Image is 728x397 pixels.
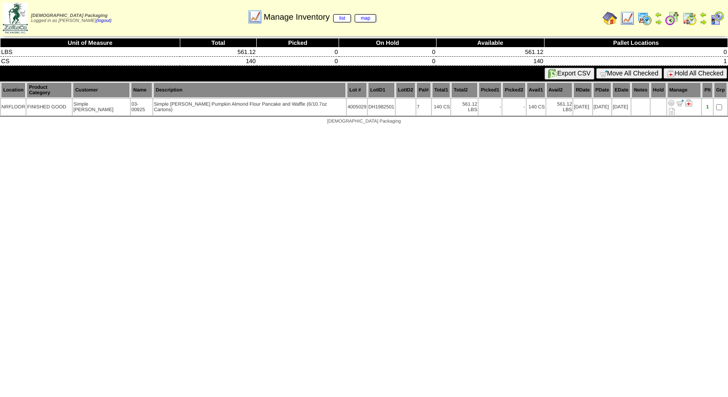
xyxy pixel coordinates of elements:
img: cart.gif [600,70,607,77]
td: 140 [436,57,544,66]
td: 140 [180,57,257,66]
img: Adjust [668,99,675,107]
button: Hold All Checked [663,68,727,79]
td: - [479,99,502,115]
td: 561.12 LBS [546,99,573,115]
th: On Hold [339,38,437,48]
th: EDate [612,82,631,98]
td: [DATE] [612,99,631,115]
a: list [333,14,351,22]
img: hold.gif [667,70,674,77]
img: excel.gif [548,69,557,78]
img: line_graph.gif [620,11,635,26]
th: PDate [593,82,611,98]
img: arrowright.gif [700,18,707,26]
td: 0 [339,57,437,66]
th: Total [180,38,257,48]
a: map [355,14,376,22]
span: Manage Inventory [264,12,376,22]
th: Lot # [347,82,367,98]
th: Total2 [451,82,478,98]
th: Description [153,82,346,98]
th: Customer [73,82,130,98]
td: FINISHED GOOD [27,99,72,115]
i: Note [669,108,675,115]
a: (logout) [96,18,112,23]
img: Manage Hold [685,99,692,107]
th: Grp [714,82,727,98]
span: [DEMOGRAPHIC_DATA] Packaging [327,119,401,124]
td: Simple [PERSON_NAME] Pumpkin Almond Flour Pancake and Waffle (6/10.7oz Cartons) [153,99,346,115]
th: Picked [257,38,339,48]
img: calendarcustomer.gif [710,11,724,26]
th: Pal# [416,82,431,98]
span: [DEMOGRAPHIC_DATA] Packaging [31,13,108,18]
img: arrowright.gif [655,18,662,26]
button: Move All Checked [596,68,662,79]
td: LBS [0,48,180,57]
td: 0 [257,48,339,57]
td: 0 [544,48,728,57]
td: [DATE] [593,99,611,115]
th: Picked2 [502,82,525,98]
th: Name [131,82,152,98]
td: 1 [544,57,728,66]
td: 7 [416,99,431,115]
img: arrowleft.gif [700,11,707,18]
th: LotID2 [396,82,415,98]
td: 561.12 [180,48,257,57]
td: DH1982501 [368,99,395,115]
td: 561.12 [436,48,544,57]
td: - [502,99,525,115]
th: Total1 [432,82,451,98]
td: 0 [257,57,339,66]
img: arrowleft.gif [655,11,662,18]
td: 140 CS [432,99,451,115]
img: zoroco-logo-small.webp [3,3,28,33]
th: Available [436,38,544,48]
td: 03-00925 [131,99,152,115]
td: CS [0,57,180,66]
th: Unit of Measure [0,38,180,48]
td: Simple [PERSON_NAME] [73,99,130,115]
div: 1 [702,104,712,110]
th: Plt [702,82,713,98]
th: LotID1 [368,82,395,98]
img: calendarprod.gif [637,11,652,26]
td: 0 [339,48,437,57]
img: Move [676,99,684,107]
th: RDate [573,82,592,98]
th: Avail1 [527,82,545,98]
td: 4005029 [347,99,367,115]
td: 140 CS [527,99,545,115]
td: NRFLOOR [1,99,26,115]
th: Hold [651,82,666,98]
th: Picked1 [479,82,502,98]
td: [DATE] [573,99,592,115]
th: Location [1,82,26,98]
img: calendarblend.gif [665,11,679,26]
button: Export CSV [545,68,594,80]
img: home.gif [603,11,617,26]
th: Notes [631,82,650,98]
img: line_graph.gif [248,10,262,24]
th: Product Category [27,82,72,98]
img: calendarinout.gif [682,11,697,26]
td: 561.12 LBS [451,99,478,115]
th: Pallet Locations [544,38,728,48]
span: Logged in as [PERSON_NAME] [31,13,112,23]
th: Manage [667,82,701,98]
th: Avail2 [546,82,573,98]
